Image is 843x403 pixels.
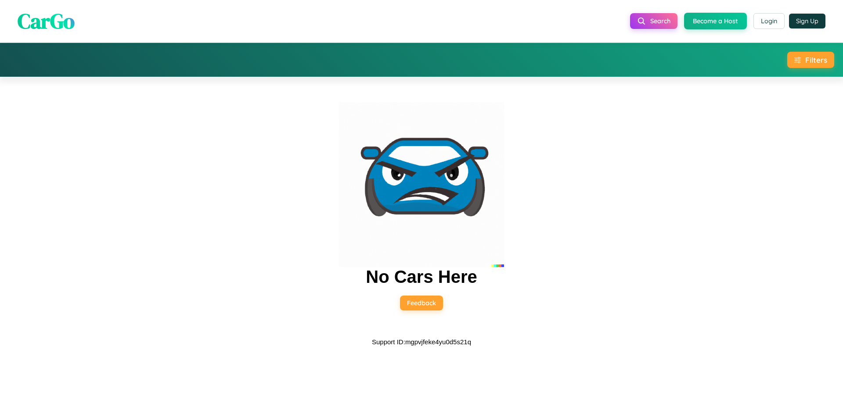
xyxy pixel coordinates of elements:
[372,336,471,348] p: Support ID: mgpvjfeke4yu0d5s21q
[650,17,670,25] span: Search
[339,102,504,267] img: car
[805,55,827,64] div: Filters
[787,52,834,68] button: Filters
[366,267,477,287] h2: No Cars Here
[753,13,785,29] button: Login
[18,7,75,36] span: CarGo
[789,14,825,29] button: Sign Up
[684,13,747,29] button: Become a Host
[630,13,677,29] button: Search
[400,296,443,310] button: Feedback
